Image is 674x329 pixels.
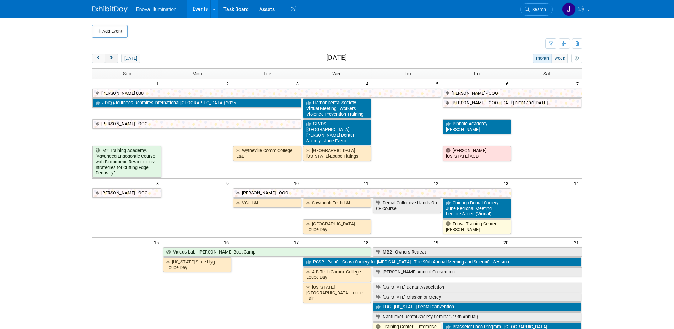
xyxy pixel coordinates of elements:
a: FDC - [US_STATE] Dental Convention [373,302,581,312]
img: Janelle Tlusty [562,2,576,16]
a: [PERSON_NAME] - OOO [92,119,301,129]
span: 2 [226,79,232,88]
span: 17 [293,238,302,247]
a: Enova Training Center - [PERSON_NAME] [443,219,511,234]
span: 14 [573,179,582,188]
span: 15 [153,238,162,247]
span: 5 [435,79,442,88]
a: Nantucket Dental Society Seminar (19th Annual) [373,312,581,322]
button: Add Event [92,25,128,38]
a: Pinhole Academy - [PERSON_NAME] [443,119,511,134]
button: myCustomButton [571,54,582,63]
span: Fri [474,71,480,77]
a: JDIQ (Journees Dentaires International [GEOGRAPHIC_DATA]) 2025 [92,98,301,108]
a: Harbor Dental Society - Virtual Meeting - Workers Violence Prevention Training [303,98,371,119]
a: Dental Collective Hands-On CE Course [373,198,441,213]
span: 11 [363,179,372,188]
span: Sat [543,71,551,77]
button: month [533,54,552,63]
a: [PERSON_NAME] - OOO [443,89,582,98]
button: next [105,54,118,63]
a: [US_STATE] Dental Association [373,283,582,292]
a: Chicago Dental Society - June Regional Meeting Lecture Series (Virtual) [443,198,511,219]
img: ExhibitDay [92,6,128,13]
a: Search [520,3,553,16]
span: 8 [156,179,162,188]
h2: [DATE] [326,54,347,62]
span: Sun [123,71,131,77]
a: [PERSON_NAME] - OOO - [DATE] night and [DATE] [443,98,581,108]
a: [US_STATE] State-Hyg Loupe Day [163,257,231,272]
span: 18 [363,238,372,247]
a: [PERSON_NAME] - OOO [92,188,161,198]
span: 3 [296,79,302,88]
span: 4 [365,79,372,88]
a: [PERSON_NAME] - OOO [233,188,511,198]
span: Tue [263,71,271,77]
i: Personalize Calendar [575,56,579,61]
span: 6 [505,79,512,88]
span: 10 [293,179,302,188]
button: prev [92,54,105,63]
span: 1 [156,79,162,88]
span: Thu [403,71,411,77]
span: 19 [433,238,442,247]
a: [PERSON_NAME] [US_STATE] AGD [443,146,511,161]
span: 21 [573,238,582,247]
span: Enova Illumination [136,6,177,12]
span: Wed [332,71,342,77]
a: [US_STATE] [GEOGRAPHIC_DATA] Loupe Fair [303,283,371,303]
a: Wytheville Comm College-L&L [233,146,301,161]
span: 13 [503,179,512,188]
span: Mon [192,71,202,77]
a: A-B Tech Comm. College – Loupe Day [303,267,371,282]
a: [PERSON_NAME] 000 [92,89,441,98]
a: Savannah Tech-L&L [303,198,371,208]
a: [PERSON_NAME] Annual Convention [373,267,582,277]
button: week [551,54,568,63]
a: SFVDS - [GEOGRAPHIC_DATA][PERSON_NAME] Dental Society - June Event [303,119,371,145]
span: 12 [433,179,442,188]
a: Viticus Lab - [PERSON_NAME] Boot Camp [163,247,371,257]
span: 16 [223,238,232,247]
a: M2 Training Academy: “Advanced Endodontic Course with Biomimetic Restorations: Strategies for Cut... [92,146,161,178]
a: PCSP - Pacific Coast Society for [MEDICAL_DATA] - The 90th Annual Meeting and Scientific Session [303,257,581,267]
span: 9 [226,179,232,188]
span: Search [530,7,546,12]
a: MB2 - Owners Retreat [373,247,582,257]
a: [US_STATE] Mission of Mercy [373,293,581,302]
a: [GEOGRAPHIC_DATA][US_STATE]-Loupe Fittings [303,146,371,161]
button: [DATE] [121,54,140,63]
a: VCU-L&L [233,198,301,208]
span: 7 [576,79,582,88]
span: 20 [503,238,512,247]
a: [GEOGRAPHIC_DATA]-Loupe Day [303,219,371,234]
